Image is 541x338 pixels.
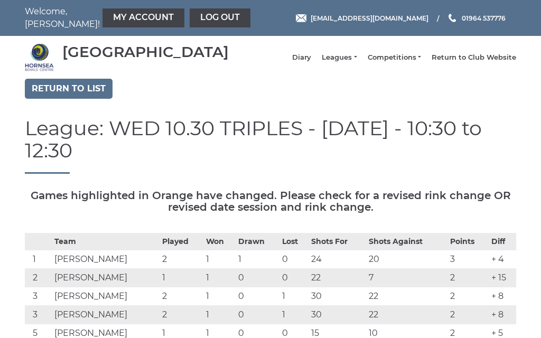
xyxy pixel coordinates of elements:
[279,287,309,305] td: 1
[309,233,366,250] th: Shots For
[447,13,506,23] a: Phone us 01964 537776
[432,53,516,62] a: Return to Club Website
[25,190,516,213] h5: Games highlighted in Orange have changed. Please check for a revised rink change OR revised date ...
[25,43,54,72] img: Hornsea Bowls Centre
[366,268,448,287] td: 7
[160,287,203,305] td: 2
[190,8,250,27] a: Log out
[160,305,203,324] td: 2
[279,268,309,287] td: 0
[236,250,279,268] td: 1
[366,305,448,324] td: 22
[203,268,236,287] td: 1
[322,53,357,62] a: Leagues
[489,305,517,324] td: + 8
[52,250,160,268] td: [PERSON_NAME]
[160,268,203,287] td: 1
[25,79,113,99] a: Return to list
[203,233,236,250] th: Won
[160,250,203,268] td: 2
[489,287,517,305] td: + 8
[203,305,236,324] td: 1
[25,287,52,305] td: 3
[236,233,279,250] th: Drawn
[309,305,366,324] td: 30
[236,287,279,305] td: 0
[236,268,279,287] td: 0
[296,13,428,23] a: Email [EMAIL_ADDRESS][DOMAIN_NAME]
[309,287,366,305] td: 30
[203,287,236,305] td: 1
[279,250,309,268] td: 0
[447,305,488,324] td: 2
[489,250,517,268] td: + 4
[368,53,421,62] a: Competitions
[462,14,506,22] span: 01964 537776
[366,250,448,268] td: 20
[311,14,428,22] span: [EMAIL_ADDRESS][DOMAIN_NAME]
[25,117,516,174] h1: League: WED 10.30 TRIPLES - [DATE] - 10:30 to 12:30
[366,287,448,305] td: 22
[292,53,311,62] a: Diary
[309,268,366,287] td: 22
[25,5,220,31] nav: Welcome, [PERSON_NAME]!
[52,305,160,324] td: [PERSON_NAME]
[296,14,306,22] img: Email
[236,305,279,324] td: 0
[25,268,52,287] td: 2
[279,305,309,324] td: 1
[366,233,448,250] th: Shots Against
[52,268,160,287] td: [PERSON_NAME]
[309,250,366,268] td: 24
[489,233,517,250] th: Diff
[489,268,517,287] td: + 15
[25,305,52,324] td: 3
[447,233,488,250] th: Points
[25,250,52,268] td: 1
[447,250,488,268] td: 3
[62,44,229,60] div: [GEOGRAPHIC_DATA]
[102,8,184,27] a: My Account
[279,233,309,250] th: Lost
[447,268,488,287] td: 2
[447,287,488,305] td: 2
[203,250,236,268] td: 1
[52,233,160,250] th: Team
[449,14,456,22] img: Phone us
[52,287,160,305] td: [PERSON_NAME]
[160,233,203,250] th: Played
